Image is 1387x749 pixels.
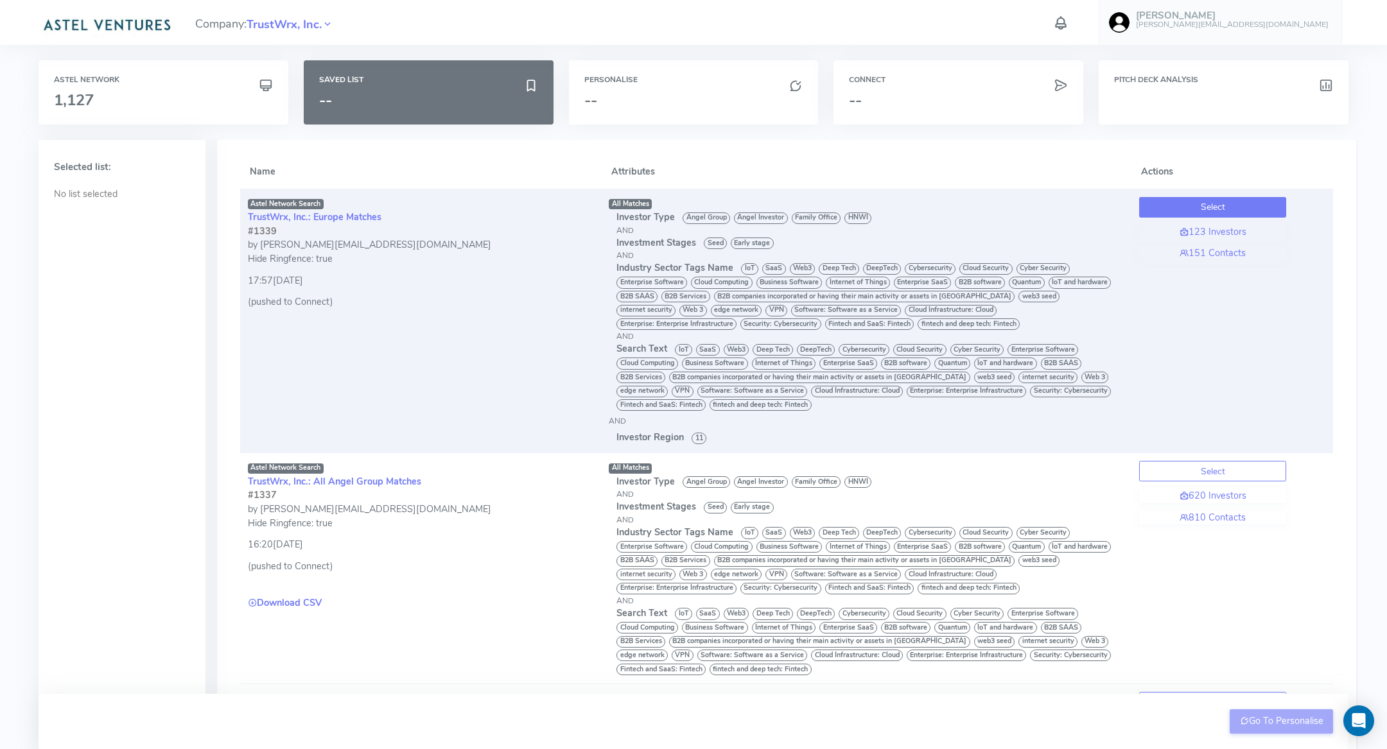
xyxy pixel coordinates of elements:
th: Attributes [601,155,1131,189]
div: 17:57[DATE] [248,266,593,288]
span: Quantum [934,622,970,633]
div: 16:20[DATE] [248,530,593,552]
span: Security: Cybersecurity [740,583,821,594]
span: Enterprise: Enterprise Infrastructure [616,583,737,594]
h6: Personalise [584,76,803,84]
span: DeepTech [863,527,902,538]
span: Enterprise Software [616,541,687,553]
span: Early stage [731,237,774,249]
span: fintech and deep tech: Fintech [918,318,1020,330]
span: Cyber Security [1016,527,1070,538]
span: SaaS [762,263,786,275]
h5: [PERSON_NAME] [1136,10,1329,21]
div: AND [616,514,1123,526]
span: All Matches [612,463,649,472]
span: edge network [711,569,762,580]
span: Cloud Infrastructure: Cloud [905,569,997,580]
div: #1337 [248,488,593,503]
span: Internet of Things [752,357,816,369]
h6: Saved List [319,76,538,84]
span: Quantum [934,357,970,369]
span: Internet of Things [826,541,890,553]
span: IoT [741,527,758,538]
span: DeepTech [797,344,835,356]
div: Hide Ringfence: true [248,517,593,531]
div: (pushed to Connect) [248,295,593,309]
span: Cloud Infrastructure: Cloud [811,650,903,661]
button: Select [1139,692,1286,712]
span: Investor Type [616,475,675,488]
span: Quantum [1009,541,1045,553]
span: Enterprise Software [1008,608,1078,619]
span: Enterprise Software [616,277,687,288]
span: B2B SAAS [1041,622,1082,633]
span: edge network [616,650,668,661]
span: Web3 [724,608,749,619]
span: Software: Software as a Service [697,386,808,397]
h6: [PERSON_NAME][EMAIL_ADDRESS][DOMAIN_NAME] [1136,21,1329,29]
span: Web3 [790,527,816,538]
span: internet security [616,305,676,316]
div: AND [616,595,1123,607]
div: AND [616,250,1123,261]
a: Download CSV [248,596,322,609]
span: Business Software [682,622,748,633]
span: internet security [1018,636,1077,648]
span: Fintech and SaaS: Fintech [825,583,914,594]
span: B2B Services [616,372,665,383]
span: Angel Investor [734,212,788,224]
span: IoT and hardware [1049,541,1112,553]
span: Cloud Computing [691,541,753,553]
span: 1,127 [54,90,94,110]
span: Enterprise: Enterprise Infrastructure [616,318,737,330]
span: HNWI [844,476,871,488]
h5: Selected list: [54,162,190,173]
span: DeepTech [863,263,902,275]
span: Cybersecurity [839,344,889,356]
span: Enterprise SaaS [894,277,952,288]
span: edge network [711,305,762,316]
span: VPN [765,305,787,316]
span: B2B companies incorporated or having their main activity or assets in [GEOGRAPHIC_DATA] [669,372,970,383]
span: B2B software [955,541,1005,553]
span: Security: Cybersecurity [1030,650,1111,661]
span: B2B SAAS [616,555,658,567]
a: 151 Contacts [1139,246,1286,261]
span: Software: Software as a Service [791,569,902,580]
span: Business Software [756,541,823,553]
span: Enterprise: Enterprise Infrastructure [907,650,1027,661]
span: Astel Network Search [248,199,324,209]
span: B2B software [955,277,1005,288]
div: by [PERSON_NAME][EMAIL_ADDRESS][DOMAIN_NAME] [248,503,593,517]
h3: -- [584,92,803,108]
span: B2B companies incorporated or having their main activity or assets in [GEOGRAPHIC_DATA] [669,636,970,648]
span: Cloud Security [959,527,1013,538]
span: Enterprise SaaS [894,541,952,553]
a: TrustWrx, Inc.: Europe Matches [248,211,381,223]
span: Seed [704,502,727,513]
span: Early stage [731,502,774,513]
span: Web 3 [679,569,707,580]
span: web3 seed [1018,555,1060,567]
span: Internet of Things [752,622,816,633]
span: VPN [672,386,693,397]
div: Open Intercom Messenger [1343,705,1374,736]
span: Enterprise SaaS [819,357,877,369]
span: Fintech and SaaS: Fintech [616,664,706,675]
span: Astel Network Search [248,463,324,474]
div: AND [609,415,1123,427]
span: 11 [692,433,706,444]
span: fintech and deep tech: Fintech [918,583,1020,594]
span: Angel Group [683,476,730,488]
span: Quantum [1009,277,1045,288]
span: Cloud Security [893,344,946,356]
h3: -- [849,92,1068,108]
span: Web3 [790,263,816,275]
span: Enterprise SaaS [819,622,877,633]
span: B2B software [881,357,931,369]
span: Search Text [616,342,667,355]
span: Cybersecurity [839,608,889,619]
a: 810 Contacts [1139,511,1286,525]
span: Security: Cybersecurity [1030,386,1111,397]
span: Web 3 [679,305,707,316]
